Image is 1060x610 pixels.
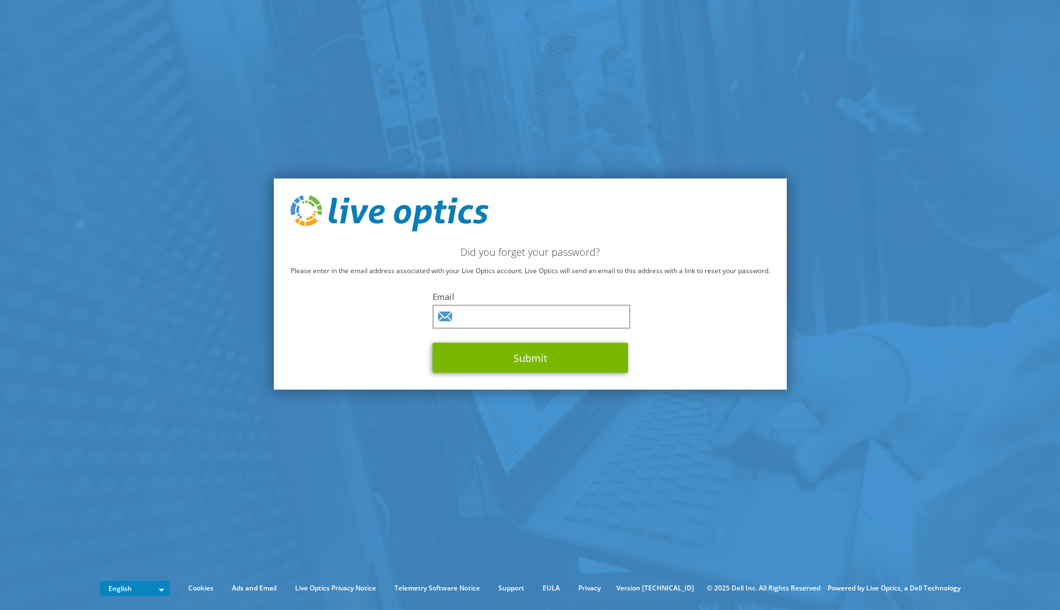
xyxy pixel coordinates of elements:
button: Submit [432,343,628,373]
label: Email [432,291,628,302]
a: Live Optics Privacy Notice [287,582,384,594]
h2: Did you forget your password? [291,246,770,258]
p: Please enter in the email address associated with your Live Optics account. Live Optics will send... [291,265,770,277]
a: Cookies [180,582,222,594]
a: Ads and Email [224,582,285,594]
a: Support [490,582,533,594]
a: Telemetry Software Notice [386,582,488,594]
a: EULA [534,582,568,594]
img: live_optics_svg.svg [291,195,488,232]
li: © 2025 Dell Inc. All Rights Reserved [701,582,826,594]
li: Powered by Live Optics, a Dell Technology [828,582,961,594]
a: Privacy [570,582,609,594]
li: Version [TECHNICAL_ID] [611,582,700,594]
